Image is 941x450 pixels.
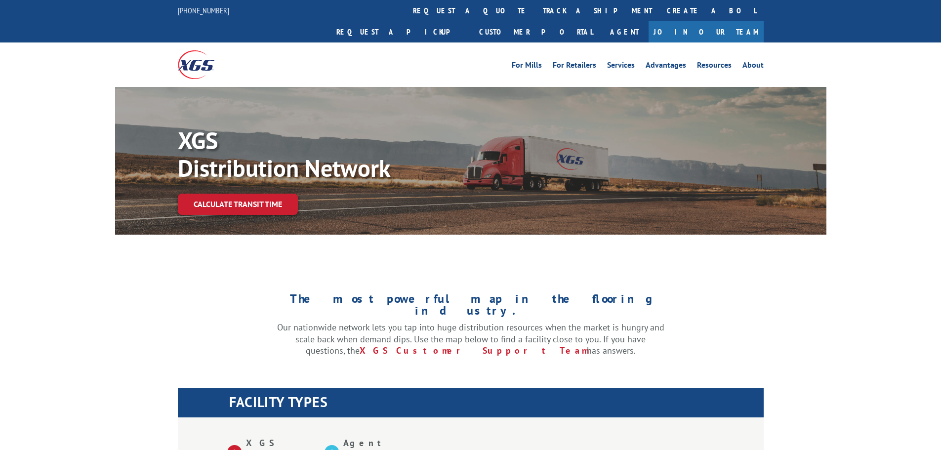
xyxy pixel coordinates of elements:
[646,61,686,72] a: Advantages
[277,293,664,322] h1: The most powerful map in the flooring industry.
[329,21,472,42] a: Request a pickup
[277,322,664,357] p: Our nationwide network lets you tap into huge distribution resources when the market is hungry an...
[742,61,764,72] a: About
[607,61,635,72] a: Services
[178,5,229,15] a: [PHONE_NUMBER]
[649,21,764,42] a: Join Our Team
[512,61,542,72] a: For Mills
[472,21,600,42] a: Customer Portal
[178,194,298,215] a: Calculate transit time
[600,21,649,42] a: Agent
[553,61,596,72] a: For Retailers
[229,395,764,414] h1: FACILITY TYPES
[178,126,474,182] p: XGS Distribution Network
[697,61,732,72] a: Resources
[360,345,587,356] a: XGS Customer Support Team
